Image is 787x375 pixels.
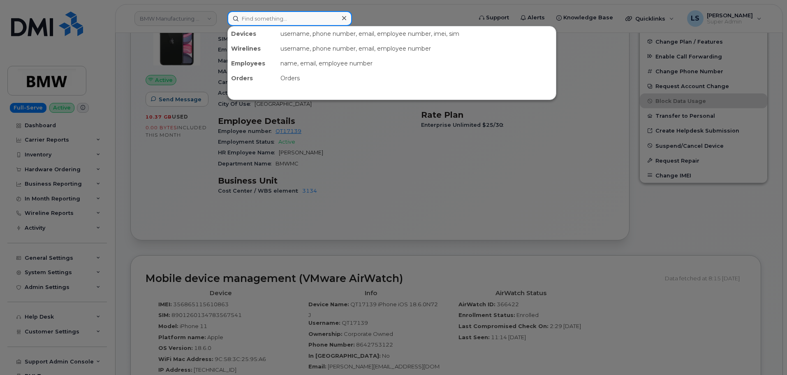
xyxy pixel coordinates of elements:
[277,41,556,56] div: username, phone number, email, employee number
[227,11,352,26] input: Find something...
[277,71,556,86] div: Orders
[277,56,556,71] div: name, email, employee number
[228,41,277,56] div: Wirelines
[228,56,277,71] div: Employees
[277,26,556,41] div: username, phone number, email, employee number, imei, sim
[228,26,277,41] div: Devices
[228,71,277,86] div: Orders
[751,339,781,369] iframe: Messenger Launcher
